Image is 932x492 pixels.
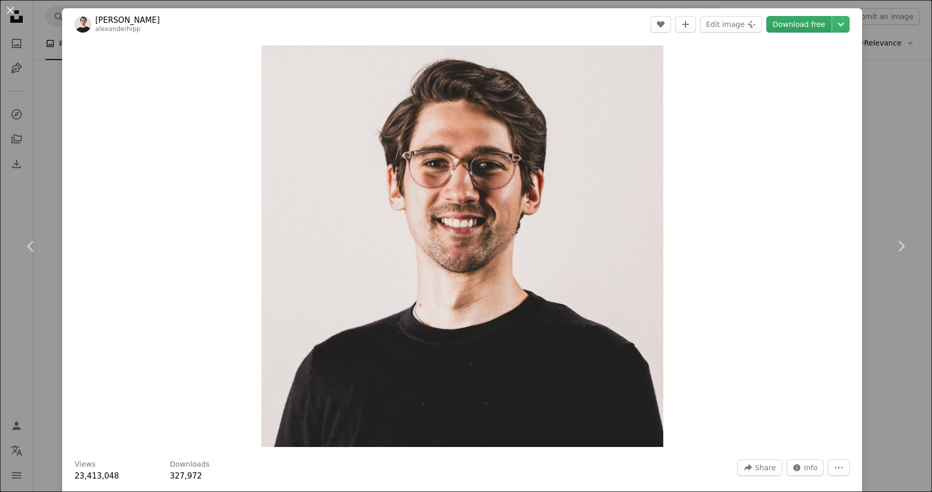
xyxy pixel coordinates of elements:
[650,16,671,33] button: Like
[75,459,96,470] h3: Views
[170,471,202,481] span: 327,972
[828,459,850,476] button: More Actions
[832,16,850,33] button: Choose download size
[75,16,91,33] img: Go to Alexander Hipp's profile
[737,459,782,476] button: Share this image
[755,460,776,475] span: Share
[700,16,762,33] button: Edit image
[804,460,818,475] span: Info
[766,16,832,33] a: Download free
[261,46,663,447] button: Zoom in on this image
[787,459,824,476] button: Stats about this image
[675,16,696,33] button: Add to Collection
[75,471,119,481] span: 23,413,048
[870,197,932,296] a: Next
[261,46,663,447] img: a man wearing glasses and a black shirt
[95,15,160,25] a: [PERSON_NAME]
[170,459,210,470] h3: Downloads
[95,25,140,33] a: alexanderhipp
